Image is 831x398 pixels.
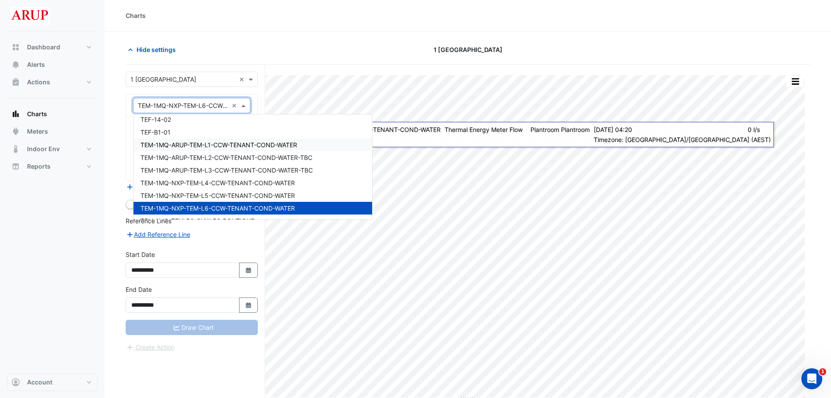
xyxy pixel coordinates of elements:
[140,154,312,161] span: TEM-1MQ-ARUP-TEM-L2-CCW-TENANT-COND-WATER-TBC
[126,285,152,294] label: End Date
[140,204,295,212] span: TEM-1MQ-NXP-TEM-L6-CCW-TENANT-COND-WATER
[787,76,804,87] button: More Options
[7,158,98,175] button: Reports
[27,60,45,69] span: Alerts
[27,78,50,87] span: Actions
[7,374,98,391] button: Account
[7,73,98,91] button: Actions
[27,43,60,52] span: Dashboard
[245,266,253,274] fa-icon: Select Date
[126,250,155,259] label: Start Date
[7,56,98,73] button: Alerts
[27,162,51,171] span: Reports
[27,110,47,118] span: Charts
[140,192,295,199] span: TEM-1MQ-NXP-TEM-L5-CCW-TENANT-COND-WATER
[10,7,50,24] img: Company Logo
[11,110,20,118] app-icon: Charts
[27,378,52,387] span: Account
[126,42,181,57] button: Hide settings
[11,127,20,136] app-icon: Meters
[140,128,171,136] span: TEF-B1-01
[27,145,60,153] span: Indoor Env
[126,11,146,20] div: Charts
[140,217,254,225] span: TEM-1MQ-TEM-B2-CHW-B2-BOUTIQUE
[7,123,98,140] button: Meters
[133,114,372,219] div: Options List
[7,140,98,158] button: Indoor Env
[232,101,239,110] span: Clear
[7,38,98,56] button: Dashboard
[819,368,826,375] span: 1
[245,301,253,309] fa-icon: Select Date
[11,78,20,87] app-icon: Actions
[11,145,20,153] app-icon: Indoor Env
[434,45,503,54] span: 1 [GEOGRAPHIC_DATA]
[11,43,20,52] app-icon: Dashboard
[239,75,246,84] span: Clear
[140,179,295,187] span: TEM-1MQ-NXP-TEM-L4-CCW-TENANT-COND-WATER
[801,368,822,389] iframe: Intercom live chat
[126,216,171,225] label: Reference Lines
[126,229,191,239] button: Add Reference Line
[140,141,297,149] span: TEM-1MQ-ARUP-TEM-L1-CCW-TENANT-COND-WATER
[137,45,176,54] span: Hide settings
[11,60,20,69] app-icon: Alerts
[126,182,178,192] button: Add Equipment
[7,105,98,123] button: Charts
[11,162,20,171] app-icon: Reports
[140,166,313,174] span: TEM-1MQ-ARUP-TEM-L3-CCW-TENANT-COND-WATER-TBC
[140,116,171,123] span: TEF-14-02
[27,127,48,136] span: Meters
[126,343,175,350] app-escalated-ticket-create-button: Please correct errors first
